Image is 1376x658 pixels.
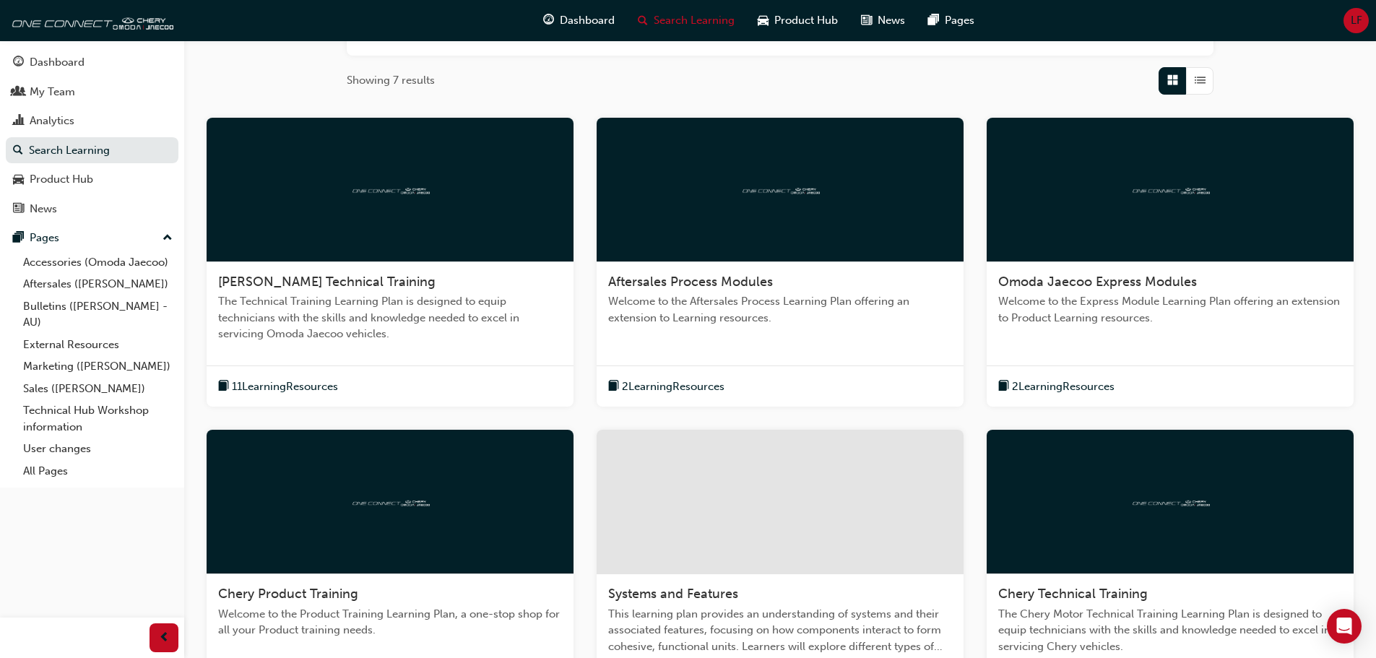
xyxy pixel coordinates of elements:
span: book-icon [608,378,619,396]
a: External Resources [17,334,178,356]
span: News [878,12,905,29]
span: Dashboard [560,12,615,29]
a: pages-iconPages [917,6,986,35]
a: User changes [17,438,178,460]
a: oneconnect[PERSON_NAME] Technical TrainingThe Technical Training Learning Plan is designed to equ... [207,118,574,407]
a: Technical Hub Workshop information [17,399,178,438]
img: oneconnect [350,182,430,196]
a: car-iconProduct Hub [746,6,849,35]
button: DashboardMy TeamAnalyticsSearch LearningProduct HubNews [6,46,178,225]
img: oneconnect [740,182,820,196]
div: Product Hub [30,171,93,188]
span: Chery Product Training [218,586,358,602]
span: people-icon [13,86,24,99]
div: Analytics [30,113,74,129]
a: Marketing ([PERSON_NAME]) [17,355,178,378]
span: pages-icon [13,232,24,245]
div: My Team [30,84,75,100]
span: search-icon [638,12,648,30]
a: Bulletins ([PERSON_NAME] - AU) [17,295,178,334]
span: search-icon [13,144,23,157]
span: Omoda Jaecoo Express Modules [998,274,1197,290]
a: search-iconSearch Learning [626,6,746,35]
span: Aftersales Process Modules [608,274,773,290]
div: News [30,201,57,217]
span: This learning plan provides an understanding of systems and their associated features, focusing o... [608,606,952,655]
img: oneconnect [1130,495,1210,508]
button: Pages [6,225,178,251]
span: 11 Learning Resources [232,378,338,395]
img: oneconnect [1130,182,1210,196]
button: LF [1343,8,1369,33]
span: 2 Learning Resources [1012,378,1115,395]
span: guage-icon [13,56,24,69]
span: Welcome to the Express Module Learning Plan offering an extension to Product Learning resources. [998,293,1342,326]
img: oneconnect [7,6,173,35]
a: guage-iconDashboard [532,6,626,35]
a: My Team [6,79,178,105]
a: Dashboard [6,49,178,76]
a: Search Learning [6,137,178,164]
span: Product Hub [774,12,838,29]
a: oneconnectAftersales Process ModulesWelcome to the Aftersales Process Learning Plan offering an e... [597,118,964,407]
button: book-icon2LearningResources [998,378,1115,396]
img: oneconnect [350,495,430,508]
a: Sales ([PERSON_NAME]) [17,378,178,400]
a: Product Hub [6,166,178,193]
span: pages-icon [928,12,939,30]
button: book-icon2LearningResources [608,378,724,396]
div: Open Intercom Messenger [1327,609,1362,644]
span: car-icon [758,12,769,30]
span: news-icon [861,12,872,30]
span: Systems and Features [608,586,738,602]
span: The Technical Training Learning Plan is designed to equip technicians with the skills and knowled... [218,293,562,342]
span: Showing 7 results [347,72,435,89]
a: oneconnectOmoda Jaecoo Express ModulesWelcome to the Express Module Learning Plan offering an ext... [987,118,1354,407]
a: news-iconNews [849,6,917,35]
span: Welcome to the Aftersales Process Learning Plan offering an extension to Learning resources. [608,293,952,326]
span: List [1195,72,1206,89]
span: Welcome to the Product Training Learning Plan, a one-stop shop for all your Product training needs. [218,606,562,638]
span: book-icon [218,378,229,396]
a: News [6,196,178,222]
span: Chery Technical Training [998,586,1148,602]
span: 2 Learning Resources [622,378,724,395]
span: book-icon [998,378,1009,396]
span: prev-icon [159,629,170,647]
div: Pages [30,230,59,246]
a: Analytics [6,108,178,134]
span: Pages [945,12,974,29]
span: The Chery Motor Technical Training Learning Plan is designed to equip technicians with the skills... [998,606,1342,655]
span: LF [1351,12,1362,29]
span: guage-icon [543,12,554,30]
a: All Pages [17,460,178,482]
span: [PERSON_NAME] Technical Training [218,274,436,290]
span: Search Learning [654,12,735,29]
span: news-icon [13,203,24,216]
span: chart-icon [13,115,24,128]
span: car-icon [13,173,24,186]
span: up-icon [163,229,173,248]
button: book-icon11LearningResources [218,378,338,396]
span: Grid [1167,72,1178,89]
a: Aftersales ([PERSON_NAME]) [17,273,178,295]
div: Dashboard [30,54,85,71]
a: Accessories (Omoda Jaecoo) [17,251,178,274]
